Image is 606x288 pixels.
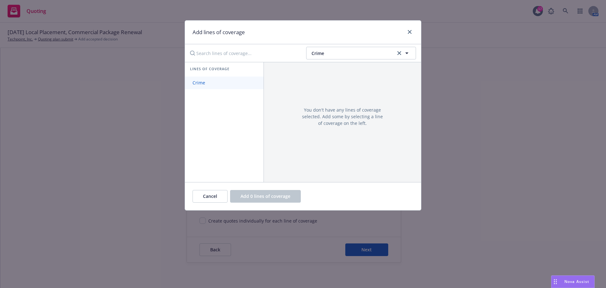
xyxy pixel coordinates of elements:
input: Search lines of coverage... [186,47,301,59]
span: Add 0 lines of coverage [241,193,290,199]
span: Nova Assist [564,279,589,284]
button: Nova Assist [551,275,595,288]
span: Crime [185,80,213,86]
button: Crimeclear selection [306,47,416,59]
a: clear selection [395,49,403,57]
span: Crime [312,50,394,57]
span: Cancel [203,193,217,199]
a: close [406,28,413,36]
span: You don't have any lines of coverage selected. Add some by selecting a line of coverage on the left. [302,107,383,126]
button: Cancel [193,190,228,203]
h1: Add lines of coverage [193,28,245,36]
div: Drag to move [551,276,559,288]
button: Add 0 lines of coverage [230,190,301,203]
span: Lines of coverage [190,66,229,71]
